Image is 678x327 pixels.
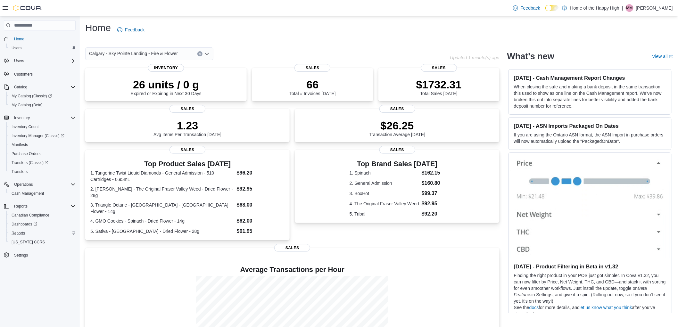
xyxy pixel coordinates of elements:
div: Expired or Expiring in Next 30 Days [131,78,202,96]
dt: 3. BoxHot [350,190,419,197]
span: Manifests [9,141,76,149]
span: My Catalog (Classic) [9,92,76,100]
span: Feedback [125,27,145,33]
span: Sales [379,105,415,113]
span: Catalog [12,83,76,91]
span: Operations [12,181,76,188]
nav: Complex example [4,32,76,276]
a: Manifests [9,141,30,149]
span: Canadian Compliance [9,211,76,219]
span: Transfers (Classic) [9,159,76,167]
span: Catalog [14,85,27,90]
p: 26 units / 0 g [131,78,202,91]
p: $1732.31 [416,78,462,91]
dt: 1. Tangerine Twist Liquid Diamonds - General Admission - 510 Cartridges - 0.95mL [90,170,234,183]
dd: $68.00 [237,201,285,209]
span: My Catalog (Classic) [12,94,52,99]
a: Transfers (Classic) [9,159,51,167]
a: Home [12,35,27,43]
dd: $62.00 [237,217,285,225]
dt: 4. GMO Cookies - Spinach - Dried Flower - 14g [90,218,234,224]
dd: $99.37 [422,190,445,197]
p: 1.23 [153,119,221,132]
a: Inventory Manager (Classic) [6,131,78,140]
a: Transfers [9,168,30,176]
span: [US_STATE] CCRS [12,240,45,245]
dd: $96.20 [237,169,285,177]
dd: $61.95 [237,227,285,235]
h1: Home [85,21,111,34]
p: $26.25 [369,119,426,132]
span: Sales [421,64,457,72]
p: Finding the right product in your POS just got simpler. In Cova v1.32, you can now filter by Pric... [514,272,666,304]
button: Canadian Compliance [6,211,78,220]
span: Inventory Count [9,123,76,131]
span: Washington CCRS [9,238,76,246]
span: Home [14,37,24,42]
p: | [622,4,623,12]
span: Inventory [14,115,30,120]
button: Users [12,57,27,65]
div: Missy McErlain [626,4,633,12]
dt: 5. Sativa - [GEOGRAPHIC_DATA] - Dried Flower - 28g [90,228,234,234]
h3: Top Brand Sales [DATE] [350,160,445,168]
span: Transfers (Classic) [12,160,48,165]
span: My Catalog (Beta) [12,102,43,108]
a: docs [529,305,539,310]
a: Reports [9,229,28,237]
button: Catalog [12,83,30,91]
span: Inventory Manager (Classic) [9,132,76,140]
span: Cash Management [9,190,76,197]
img: Cova [13,5,42,11]
span: Sales [274,244,310,252]
span: MM [626,4,633,12]
span: Purchase Orders [12,151,41,156]
span: Inventory Manager (Classic) [12,133,64,138]
span: My Catalog (Beta) [9,101,76,109]
button: Open list of options [204,51,210,56]
span: Sales [169,146,205,154]
h2: What's new [507,51,554,61]
dd: $92.95 [422,200,445,208]
span: Sales [294,64,330,72]
dd: $92.95 [237,185,285,193]
button: Catalog [1,83,78,92]
dd: $162.15 [422,169,445,177]
span: Manifests [12,142,28,147]
button: Cash Management [6,189,78,198]
span: Sales [169,105,205,113]
dt: 1. Spinach [350,170,419,176]
button: Operations [1,180,78,189]
dt: 4. The Original Fraser Valley Weed [350,200,419,207]
span: Cash Management [12,191,44,196]
button: Reports [12,202,30,210]
a: Transfers (Classic) [6,158,78,167]
span: Reports [9,229,76,237]
a: [US_STATE] CCRS [9,238,47,246]
span: Dashboards [12,222,37,227]
span: Calgary - Sky Pointe Landing - Fire & Flower [89,50,178,57]
dt: 5. Tribal [350,211,419,217]
button: [US_STATE] CCRS [6,238,78,247]
a: Settings [12,251,30,259]
span: Reports [14,204,28,209]
dd: $160.80 [422,179,445,187]
span: Feedback [521,5,540,11]
a: My Catalog (Classic) [6,92,78,101]
span: Customers [14,72,33,77]
dt: 3. Triangle Octane - [GEOGRAPHIC_DATA] - [GEOGRAPHIC_DATA] Flower - 14g [90,202,234,215]
div: Total Sales [DATE] [416,78,462,96]
span: Inventory [12,114,76,122]
span: Sales [379,146,415,154]
span: Users [9,44,76,52]
span: Users [14,58,24,63]
a: let us know what you think [580,305,632,310]
p: Home of the Happy High [570,4,619,12]
span: Transfers [12,169,28,174]
button: Transfers [6,167,78,176]
span: Reports [12,202,76,210]
p: When closing the safe and making a bank deposit in the same transaction, this used to show as one... [514,84,666,109]
dd: $92.20 [422,210,445,218]
a: Purchase Orders [9,150,43,158]
a: Feedback [115,23,147,36]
